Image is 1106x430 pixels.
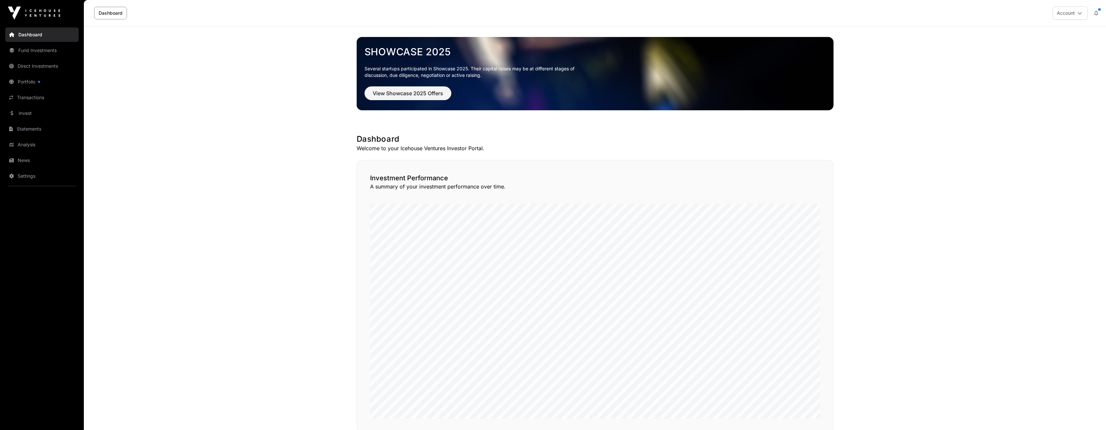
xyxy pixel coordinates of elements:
span: View Showcase 2025 Offers [373,89,443,97]
a: Statements [5,122,79,136]
a: Dashboard [5,27,79,42]
a: Dashboard [94,7,127,19]
p: A summary of your investment performance over time. [370,183,820,190]
p: Welcome to your Icehouse Ventures Investor Portal. [357,144,834,152]
a: Analysis [5,137,79,152]
a: Transactions [5,90,79,105]
img: Showcase 2025 [357,37,834,110]
a: Showcase 2025 [365,46,826,58]
a: View Showcase 2025 Offers [365,93,451,99]
a: Fund Investments [5,43,79,58]
a: Direct Investments [5,59,79,73]
a: Invest [5,106,79,120]
button: View Showcase 2025 Offers [365,86,451,100]
h2: Investment Performance [370,173,820,183]
p: Several startups participated in Showcase 2025. Their capital raises may be at different stages o... [365,65,585,79]
a: Portfolio [5,75,79,89]
button: Account [1053,7,1088,20]
img: Icehouse Ventures Logo [8,7,60,20]
a: Settings [5,169,79,183]
h1: Dashboard [357,134,834,144]
iframe: Chat Widget [1073,399,1106,430]
a: News [5,153,79,168]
